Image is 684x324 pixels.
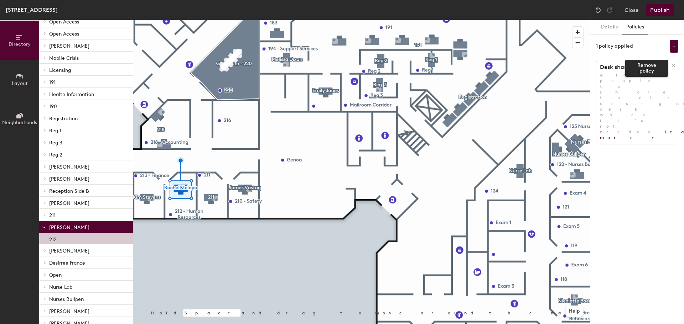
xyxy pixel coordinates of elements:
[49,79,56,85] span: 191
[49,55,79,61] span: Mobile Crisis
[49,43,89,49] span: [PERSON_NAME]
[49,19,79,25] span: Open Access
[606,6,613,14] img: Redo
[49,234,57,243] p: 212
[49,103,57,110] span: 190
[12,80,28,86] span: Layout
[9,41,31,47] span: Directory
[49,176,89,182] span: [PERSON_NAME]
[646,4,674,16] button: Publish
[622,20,648,34] button: Policies
[597,20,622,34] button: Details
[49,200,89,206] span: [PERSON_NAME]
[49,152,62,158] span: Reg 2
[49,128,61,134] span: Reg 1
[625,4,639,16] button: Close
[49,91,94,97] span: Health Information
[49,67,71,73] span: Licensing
[49,308,89,314] span: [PERSON_NAME]
[49,296,84,302] span: Nurses Bullpen
[49,116,78,122] span: Registration
[49,31,79,37] span: Open Access
[49,284,72,290] span: Nurse Lab
[49,212,56,218] span: 211
[49,272,62,278] span: Open
[49,248,89,254] span: [PERSON_NAME]
[566,306,583,317] button: Help
[596,43,633,49] div: 1 policy applied
[49,164,89,170] span: [PERSON_NAME]
[49,224,89,230] span: [PERSON_NAME]
[595,6,602,14] img: Undo
[49,188,89,194] span: Reception Side B
[49,260,85,266] span: Desirree France
[596,64,672,71] h1: Desk sharing
[2,119,37,126] span: Neighborhoods
[49,140,62,146] span: Reg 3
[6,5,58,14] div: [STREET_ADDRESS]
